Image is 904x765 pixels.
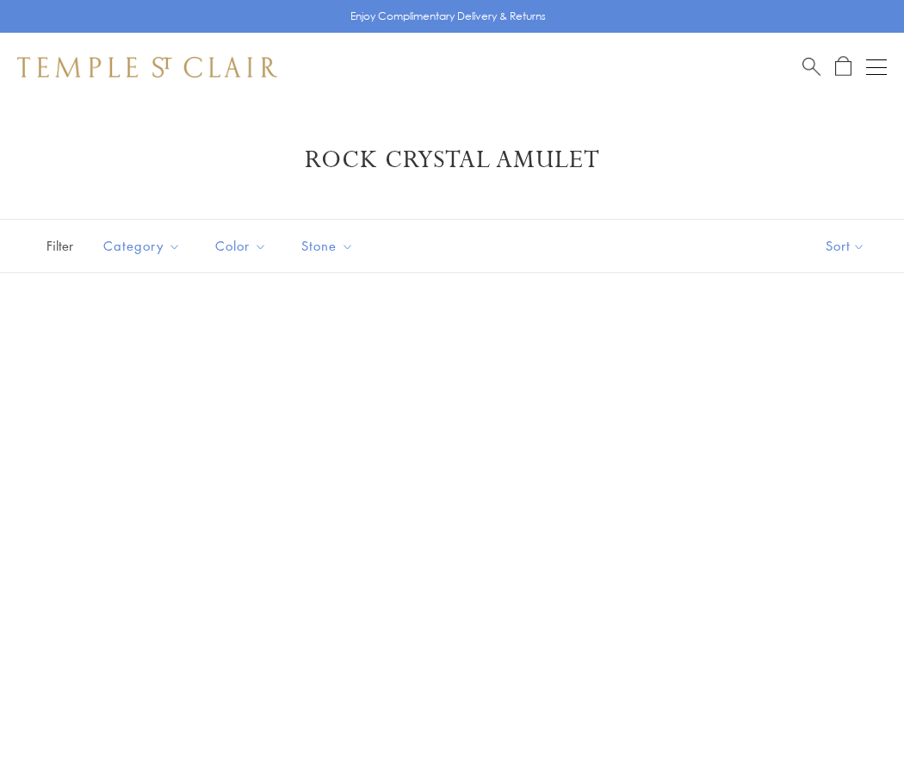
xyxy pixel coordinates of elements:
[835,56,851,78] a: Open Shopping Bag
[95,235,194,257] span: Category
[293,235,367,257] span: Stone
[802,56,820,78] a: Search
[207,235,280,257] span: Color
[202,227,280,265] button: Color
[787,220,904,272] button: Show sort by
[866,57,887,78] button: Open navigation
[43,145,861,176] h1: Rock Crystal Amulet
[288,227,367,265] button: Stone
[17,57,277,78] img: Temple St. Clair
[350,8,546,25] p: Enjoy Complimentary Delivery & Returns
[90,227,194,265] button: Category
